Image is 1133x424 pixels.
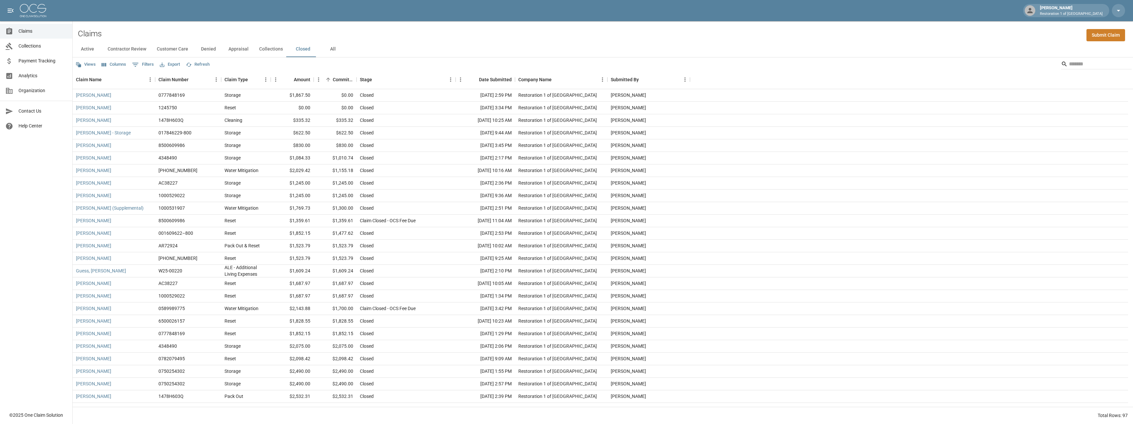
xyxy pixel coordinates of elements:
[456,240,515,252] div: [DATE] 10:02 AM
[271,265,314,277] div: $1,609.24
[76,155,111,161] a: [PERSON_NAME]
[611,305,646,312] div: Amanda Murry
[456,75,465,85] button: Menu
[158,167,197,174] div: 01-008-564317
[271,177,314,190] div: $1,245.00
[314,403,357,415] div: $2,600.58
[224,255,236,262] div: Reset
[158,267,182,274] div: W25-00220
[314,102,357,114] div: $0.00
[271,390,314,403] div: $2,532.31
[360,318,374,324] div: Closed
[456,89,515,102] div: [DATE] 2:59 PM
[224,205,258,211] div: Water Mitigation
[479,70,512,89] div: Date Submitted
[611,230,646,236] div: Amanda Murry
[76,142,111,149] a: [PERSON_NAME]
[360,230,374,236] div: Closed
[158,406,185,412] div: 14-80J0-80D
[271,227,314,240] div: $1,852.15
[314,378,357,390] div: $2,490.00
[456,340,515,353] div: [DATE] 2:06 PM
[271,152,314,164] div: $1,084.33
[456,102,515,114] div: [DATE] 3:34 PM
[20,4,46,17] img: ocs-logo-white-transparent.png
[18,28,67,35] span: Claims
[224,330,236,337] div: Reset
[76,368,111,374] a: [PERSON_NAME]
[518,406,597,412] div: Restoration 1 of Evansville
[324,75,333,84] button: Sort
[456,164,515,177] div: [DATE] 10:16 AM
[518,293,597,299] div: Restoration 1 of Evansville
[158,92,185,98] div: 0777848169
[518,355,597,362] div: Restoration 1 of Evansville
[271,403,314,415] div: $2,600.58
[158,192,185,199] div: 1000529022
[611,330,646,337] div: Amanda Murry
[158,368,185,374] div: 0750254302
[158,70,189,89] div: Claim Number
[456,252,515,265] div: [DATE] 9:25 AM
[158,205,185,211] div: 1000531907
[456,328,515,340] div: [DATE] 1:29 PM
[224,280,236,287] div: Reset
[360,167,374,174] div: Closed
[73,41,1133,57] div: dynamic tabs
[314,240,357,252] div: $1,523.79
[224,230,236,236] div: Reset
[224,368,241,374] div: Storage
[456,390,515,403] div: [DATE] 2:39 PM
[224,406,258,412] div: Water Mitigation
[611,180,646,186] div: Amanda Murry
[456,139,515,152] div: [DATE] 3:45 PM
[598,75,607,85] button: Menu
[360,217,416,224] div: Claim Closed - OCS Fee Due
[518,117,597,124] div: Restoration 1 of Evansville
[518,230,597,236] div: Restoration 1 of Evansville
[224,343,241,349] div: Storage
[184,59,211,70] button: Refresh
[518,217,597,224] div: Restoration 1 of Evansville
[76,293,111,299] a: [PERSON_NAME]
[360,129,374,136] div: Closed
[102,75,111,84] button: Sort
[18,123,67,129] span: Help Center
[271,252,314,265] div: $1,523.79
[314,328,357,340] div: $1,852.15
[1098,412,1128,419] div: Total Rows: 97
[76,393,111,400] a: [PERSON_NAME]
[158,242,178,249] div: AR72924
[76,192,111,199] a: [PERSON_NAME]
[158,330,185,337] div: 0777848169
[518,330,597,337] div: Restoration 1 of Evansville
[518,343,597,349] div: Restoration 1 of Evansville
[224,293,236,299] div: Reset
[224,92,241,98] div: Storage
[639,75,648,84] button: Sort
[518,104,597,111] div: Restoration 1 of Evansville
[611,205,646,211] div: Amanda Murry
[221,70,271,89] div: Claim Type
[518,280,597,287] div: Restoration 1 of Evansville
[76,330,111,337] a: [PERSON_NAME]
[271,290,314,302] div: $1,687.97
[314,152,357,164] div: $1,010.74
[611,92,646,98] div: Amanda Murry
[314,202,357,215] div: $1,300.00
[360,255,374,262] div: Closed
[158,380,185,387] div: 0750254302
[518,305,597,312] div: Restoration 1 of Evansville
[76,267,126,274] a: Guess, [PERSON_NAME]
[357,70,456,89] div: Stage
[611,192,646,199] div: Amanda Murry
[76,318,111,324] a: [PERSON_NAME]
[158,393,184,400] div: 1478H603Q
[360,330,374,337] div: Closed
[224,155,241,161] div: Storage
[288,41,318,57] button: Closed
[456,403,515,415] div: [DATE] 2:22 PM
[271,114,314,127] div: $335.32
[271,190,314,202] div: $1,245.00
[224,117,242,124] div: Cleaning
